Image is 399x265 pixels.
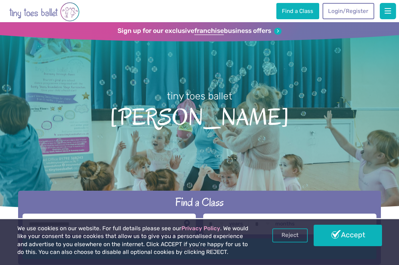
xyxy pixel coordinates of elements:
[314,225,382,246] a: Accept
[272,228,308,242] a: Reject
[276,3,319,19] a: Find a Class
[12,103,387,130] span: [PERSON_NAME]
[167,90,232,102] small: tiny toes ballet
[323,3,374,19] a: Login/Register
[23,195,376,210] h2: Find a Class
[9,1,79,22] img: tiny toes ballet
[17,225,255,256] p: We use cookies on our website. For full details please see our . We would like your consent to us...
[117,27,281,35] a: Sign up for our exclusivefranchisebusiness offers
[194,27,224,35] strong: franchise
[181,225,220,232] a: Privacy Policy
